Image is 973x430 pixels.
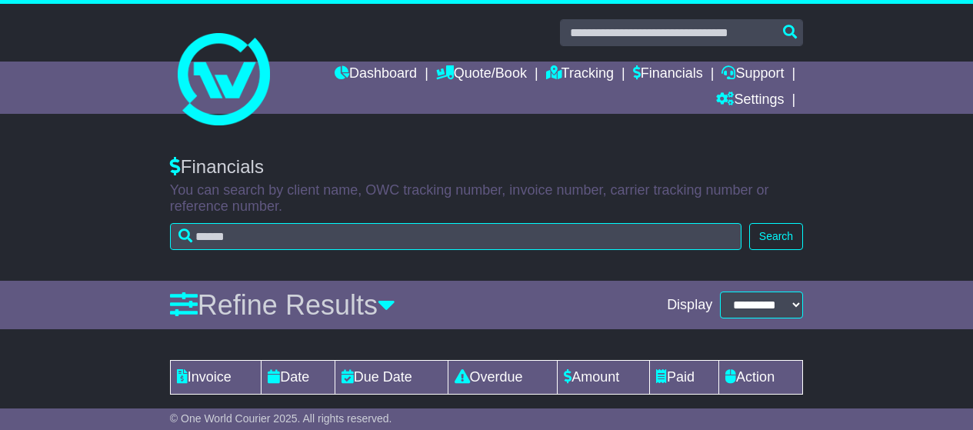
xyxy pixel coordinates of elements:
[749,223,803,250] button: Search
[716,88,784,114] a: Settings
[719,361,803,395] td: Action
[170,361,261,395] td: Invoice
[335,361,448,395] td: Due Date
[335,62,417,88] a: Dashboard
[649,361,718,395] td: Paid
[546,62,614,88] a: Tracking
[436,62,527,88] a: Quote/Book
[170,182,803,215] p: You can search by client name, OWC tracking number, invoice number, carrier tracking number or re...
[262,361,335,395] td: Date
[721,62,784,88] a: Support
[667,297,712,314] span: Display
[170,289,395,321] a: Refine Results
[170,412,392,425] span: © One World Courier 2025. All rights reserved.
[448,361,558,395] td: Overdue
[633,62,703,88] a: Financials
[170,156,803,178] div: Financials
[558,361,650,395] td: Amount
